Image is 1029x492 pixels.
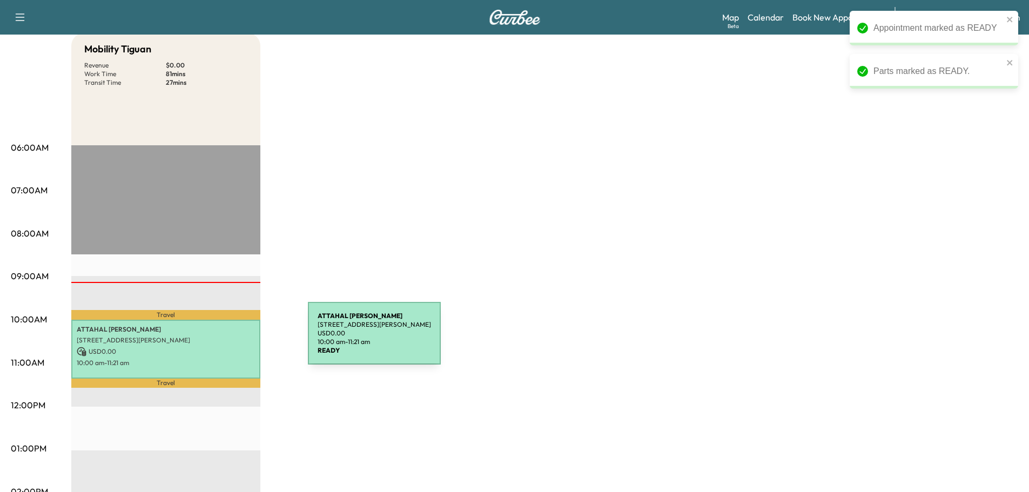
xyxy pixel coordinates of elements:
div: Beta [728,22,739,30]
p: 06:00AM [11,141,49,154]
p: 08:00AM [11,227,49,240]
p: 11:00AM [11,356,44,369]
img: Curbee Logo [489,10,541,25]
p: Revenue [84,61,166,70]
a: Calendar [748,11,784,24]
p: 07:00AM [11,184,48,197]
p: $ 0.00 [166,61,247,70]
p: ATTAHAL [PERSON_NAME] [77,325,255,334]
p: 10:00AM [11,313,47,326]
div: Parts marked as READY. [873,65,1003,78]
h5: Mobility Tiguan [84,42,151,57]
p: [STREET_ADDRESS][PERSON_NAME] [77,336,255,345]
p: 01:00PM [11,442,46,455]
p: 12:00PM [11,399,45,412]
p: Work Time [84,70,166,78]
button: close [1006,15,1014,24]
div: Appointment marked as READY [873,22,1003,35]
button: close [1006,58,1014,67]
p: Travel [71,379,260,388]
p: 09:00AM [11,269,49,282]
p: 10:00 am - 11:21 am [77,359,255,367]
a: MapBeta [722,11,739,24]
p: Transit Time [84,78,166,87]
p: 27 mins [166,78,247,87]
a: Book New Appointment [792,11,884,24]
p: 81 mins [166,70,247,78]
p: Travel [71,310,260,319]
p: USD 0.00 [77,347,255,356]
